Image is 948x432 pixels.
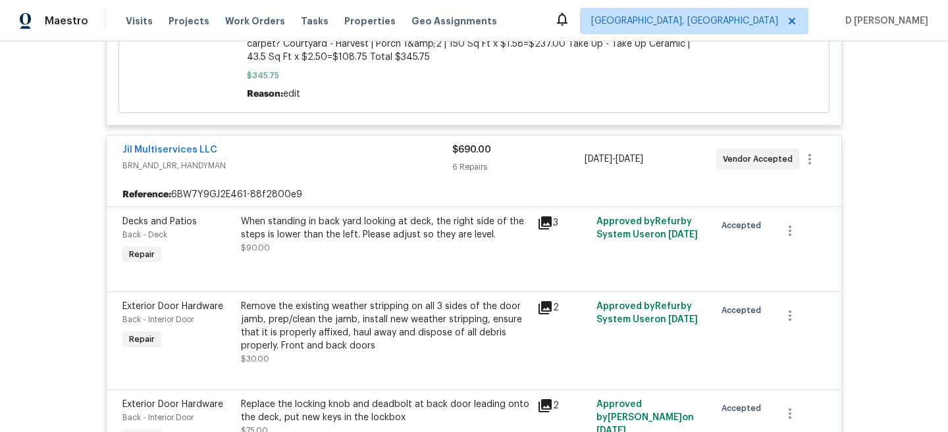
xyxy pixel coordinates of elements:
span: Exterior Door Hardware [122,400,223,409]
span: Projects [169,14,209,28]
span: BRN_AND_LRR, HANDYMAN [122,159,452,172]
span: $90.00 [241,244,270,252]
div: 3 [537,215,589,231]
span: Back - Interior Door [122,414,194,421]
div: Replace the locking knob and deadbolt at back door leading onto the deck, put new keys in the loc... [241,398,529,424]
span: Accepted [722,402,766,415]
span: Back - Interior Door [122,316,194,324]
span: Vendor Accepted [723,153,798,166]
span: D [PERSON_NAME] [840,14,928,28]
span: [DATE] [585,155,612,164]
span: [DATE] [668,230,698,239]
span: Exterior Door Hardware [122,302,223,311]
span: [GEOGRAPHIC_DATA], [GEOGRAPHIC_DATA] [591,14,778,28]
span: Decks and Patios [122,217,197,226]
div: 2 [537,300,589,316]
span: $30.00 [241,355,269,363]
b: Reference: [122,188,171,201]
span: Repair [124,333,160,346]
div: 6 Repairs [452,160,584,174]
span: Geo Assignments [411,14,497,28]
span: - [585,153,643,166]
span: Tasks [301,16,329,26]
span: Accepted [722,304,766,317]
span: Approved by Refurby System User on [596,217,698,239]
span: [DATE] [616,155,643,164]
span: Visits [126,14,153,28]
span: $345.75 [247,69,702,82]
div: 6BW7Y9GJ2E461-88f2800e9 [107,183,841,206]
div: Remove the existing weather stripping on all 3 sides of the door jamb, prep/clean the jamb, insta... [241,300,529,352]
span: edit [283,89,300,99]
a: Jil Multiservices LLC [122,145,217,155]
span: [DATE] [668,315,698,324]
span: Maestro [45,14,88,28]
span: Approved by Refurby System User on [596,302,698,324]
div: 2 [537,398,589,414]
span: Repair [124,248,160,261]
span: $690.00 [452,145,491,155]
span: Reason: [247,89,283,99]
div: When standing in back yard looking at deck, the right side of the steps is lower than the left. P... [241,215,529,241]
span: Back - Deck [122,231,167,239]
span: Accepted [722,219,766,232]
span: Work Orders [225,14,285,28]
span: Properties [344,14,396,28]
